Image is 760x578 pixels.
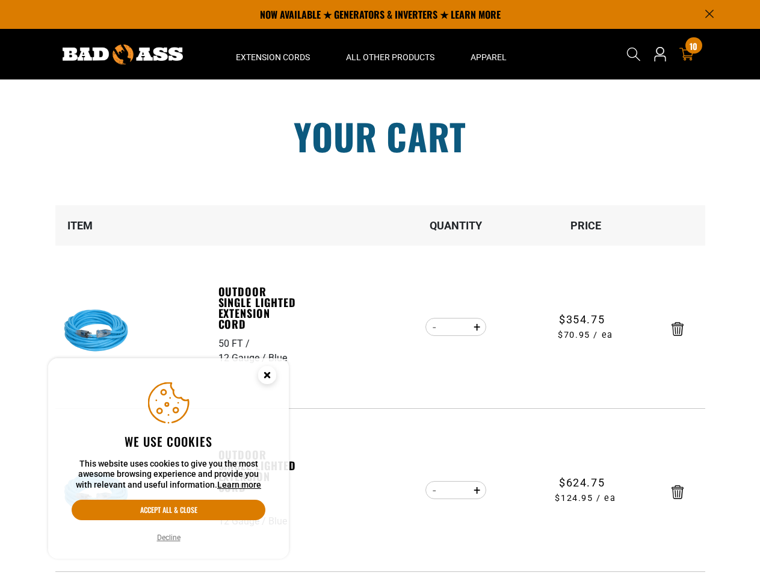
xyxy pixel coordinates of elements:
[391,205,521,246] th: Quantity
[328,29,453,79] summary: All Other Products
[672,488,684,496] a: Remove Outdoor Single Lighted Extension Cord - 100 FT / 12 Gauge / Blue
[559,311,605,328] span: $354.75
[471,52,507,63] span: Apparel
[521,329,650,342] span: $70.95 / ea
[624,45,643,64] summary: Search
[218,286,301,329] a: Outdoor Single Lighted Extension Cord
[46,118,714,154] h1: Your cart
[346,52,434,63] span: All Other Products
[72,459,265,491] p: This website uses cookies to give you the most awesome browsing experience and provide you with r...
[521,205,650,246] th: Price
[444,480,468,500] input: Quantity for Outdoor Single Lighted Extension Cord
[444,317,468,337] input: Quantity for Outdoor Single Lighted Extension Cord
[453,29,525,79] summary: Apparel
[72,500,265,520] button: Accept all & close
[217,480,261,489] a: Learn more
[236,52,310,63] span: Extension Cords
[218,351,268,365] div: 12 Gauge
[218,29,328,79] summary: Extension Cords
[55,205,218,246] th: Item
[521,492,650,505] span: $124.95 / ea
[63,45,183,64] img: Bad Ass Extension Cords
[559,474,605,491] span: $624.75
[72,433,265,449] h2: We use cookies
[218,337,252,351] div: 50 FT
[48,358,289,559] aside: Cookie Consent
[690,42,697,51] span: 10
[268,351,287,365] div: Blue
[60,294,136,370] img: Blue
[672,325,684,333] a: Remove Outdoor Single Lighted Extension Cord - 50 FT / 12 Gauge / Blue
[153,532,184,544] button: Decline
